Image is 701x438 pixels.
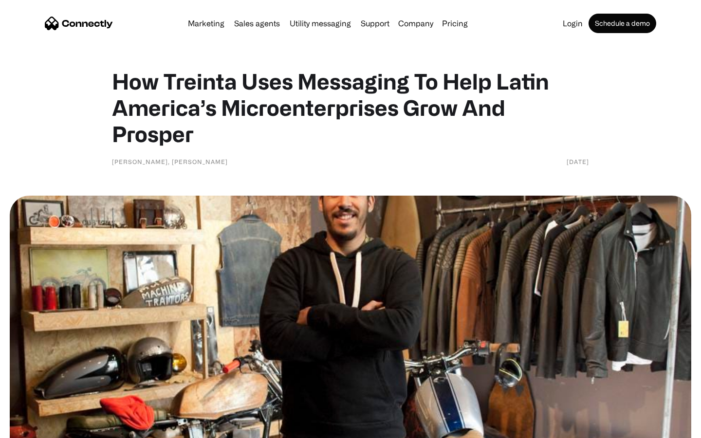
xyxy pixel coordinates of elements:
div: [DATE] [567,157,589,166]
div: [PERSON_NAME], [PERSON_NAME] [112,157,228,166]
a: Login [559,19,587,27]
h1: How Treinta Uses Messaging To Help Latin America’s Microenterprises Grow And Prosper [112,68,589,147]
a: Marketing [184,19,228,27]
a: Utility messaging [286,19,355,27]
a: Pricing [438,19,472,27]
a: Sales agents [230,19,284,27]
aside: Language selected: English [10,421,58,435]
a: Schedule a demo [589,14,656,33]
ul: Language list [19,421,58,435]
a: Support [357,19,393,27]
div: Company [398,17,433,30]
div: Company [395,17,436,30]
a: home [45,16,113,31]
